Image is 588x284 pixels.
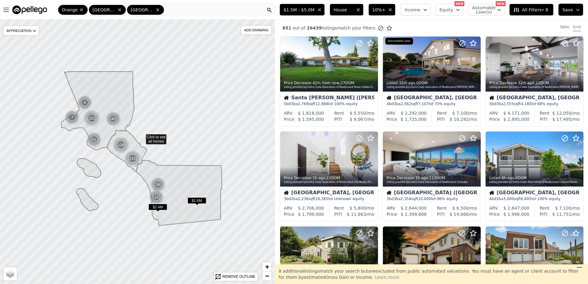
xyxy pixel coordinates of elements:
[334,205,344,211] div: Rent
[455,1,464,6] div: NEW
[562,7,573,13] span: Save
[496,1,506,6] div: NEW
[489,85,580,89] div: Listing provided by Contra Costa Association of Realtors and [PERSON_NAME]
[404,7,420,13] span: Income
[387,176,478,180] div: Price Decrease , 112 DOM
[350,206,366,211] span: $ 5,800
[284,101,374,106] div: 5 bd 3 ba sqft lot · 100% equity
[503,102,514,106] span: 2,555
[334,110,344,116] div: Rent
[521,197,531,201] span: 6,695
[284,180,375,184] div: Listing provided by Contra Costa Association of Realtors and eXp Realty of [US_STATE], Inc.
[342,211,374,217] div: /mo
[284,190,289,195] img: House
[418,102,428,106] span: 7,107
[387,85,478,89] div: Listing provided by Contra Costa Association of Realtors and [PERSON_NAME] Real Estate
[125,150,141,167] div: 115
[503,212,530,217] span: $ 1,996,000
[540,211,547,217] div: PITI
[298,102,308,106] span: 2,769
[489,190,580,196] div: [GEOGRAPHIC_DATA], [GEOGRAPHIC_DATA]
[344,205,374,211] div: /mo
[489,205,498,211] div: ARV
[151,177,166,192] img: g1.png
[312,176,325,180] time: 2025-10-02 22:17
[284,116,294,122] div: Price
[284,85,375,89] div: Listing provided by Contra Costa Association of Realtors and Seven Gables Real Estate
[383,36,480,126] a: Listed 32m ago,0DOMListing provided byContra Costa Association of Realtorsand [PERSON_NAME] Real ...
[149,190,164,205] div: 13
[86,132,102,148] img: g2.png
[445,211,477,217] div: /mo
[188,197,206,206] div: $1.6M
[262,262,272,271] a: Zoom in
[468,4,504,16] button: Assumable Loan(s)
[113,137,130,153] img: g3.png
[344,110,374,116] div: /mo
[275,25,392,31] div: out of listings
[547,211,580,217] div: /mo
[337,25,375,31] span: match your filters
[401,206,427,211] span: $ 2,644,000
[280,4,324,16] button: $1.5M - $5.0M
[437,211,445,217] div: PITI
[401,102,411,106] span: 2,562
[550,205,580,211] div: /mo
[284,190,374,196] div: [GEOGRAPHIC_DATA], [GEOGRAPHIC_DATA]
[93,7,116,13] span: [GEOGRAPHIC_DATA]
[284,81,375,85] div: Price Decrease , 27 DOM
[489,196,580,201] div: 4 bd 2 ba sqft lot · 100% equity
[387,95,391,100] img: House
[401,212,427,217] span: $ 2,399,888
[489,211,500,217] div: Price
[334,116,342,122] div: PITI
[387,101,477,106] div: 4 bd 3 ba sqft lot · 70% equity
[330,4,364,16] button: House
[489,180,580,184] div: Listing provided by Contra Costa Association of Realtors and Coldwell Banker Realty
[489,81,580,85] div: Price Decrease , 22 DOM
[298,111,324,116] span: $ 1,818,000
[334,7,353,13] span: House
[265,272,269,280] span: −
[284,95,289,100] img: House
[113,137,129,153] div: 128
[513,7,548,13] span: All Filters • 8
[447,205,477,211] div: /mo
[502,176,514,180] time: 2025-10-02 15:35
[65,110,80,125] div: 7
[350,111,366,116] span: $ 5,550
[298,206,324,211] span: $ 2,706,000
[305,26,322,30] span: 26439
[445,116,477,122] div: /mo
[485,131,583,221] a: Listed 8h ago,0DOMListing provided byContra Costa Association of Realtorsand Coldwell Banker Real...
[401,117,427,122] span: $ 1,725,000
[489,95,494,100] img: House
[518,81,534,85] time: 2025-10-02 22:53
[383,131,480,221] a: Price Decrease 1h ago,112DOMListing provided byContra Costa Association of Realtorsand CompassHou...
[387,190,391,195] img: House
[284,95,374,101] div: Santa [PERSON_NAME] ([PERSON_NAME][GEOGRAPHIC_DATA])
[552,212,571,217] span: $ 11,751
[84,110,101,127] img: g3.png
[503,197,514,201] span: 3,000
[262,271,272,281] a: Zoom out
[280,131,378,221] a: Price Decrease 1h ago,22DOMListing provided byContra Costa Association of Realtorsand eXp Realty ...
[84,110,100,127] div: 101
[241,26,272,34] div: ADD DRAWING
[312,81,339,85] time: 2025-10-03 00:07
[284,7,314,13] span: $1.5M - $5.0M
[284,176,375,180] div: Price Decrease , 22 DOM
[151,177,165,192] div: 39
[489,116,500,122] div: Price
[509,4,553,16] button: All Filters• 8
[149,190,164,205] img: g1.png
[489,110,498,116] div: ARV
[540,110,550,116] div: Rent
[387,196,477,201] div: 3 bd 3 ba sqft lot · 96% equity
[472,6,492,14] span: Assumable Loan(s)
[437,116,445,122] div: PITI
[437,110,447,116] div: Rent
[86,132,102,148] div: 51
[282,26,291,30] span: 851
[415,176,428,180] time: 2025-10-02 22:16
